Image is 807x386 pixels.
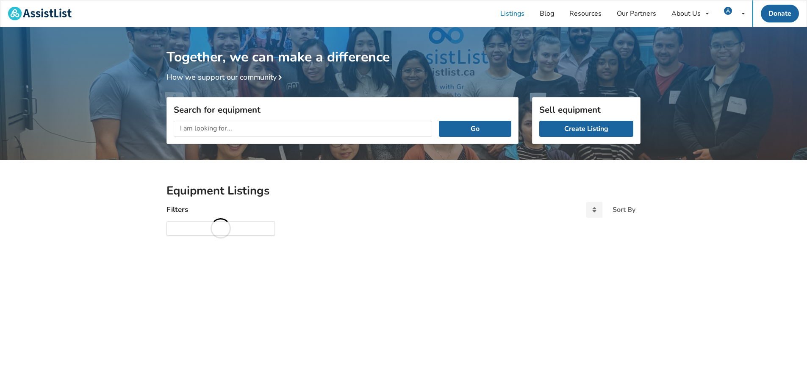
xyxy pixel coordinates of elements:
[724,7,732,15] img: user icon
[166,27,641,66] h1: Together, we can make a difference
[174,104,511,115] h3: Search for equipment
[493,0,532,27] a: Listings
[613,206,635,213] div: Sort By
[609,0,664,27] a: Our Partners
[166,72,285,82] a: How we support our community
[539,121,633,137] a: Create Listing
[761,5,799,22] a: Donate
[671,10,701,17] div: About Us
[8,7,72,20] img: assistlist-logo
[166,183,641,198] h2: Equipment Listings
[174,121,432,137] input: I am looking for...
[166,205,188,214] h4: Filters
[562,0,609,27] a: Resources
[532,0,562,27] a: Blog
[539,104,633,115] h3: Sell equipment
[439,121,511,137] button: Go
